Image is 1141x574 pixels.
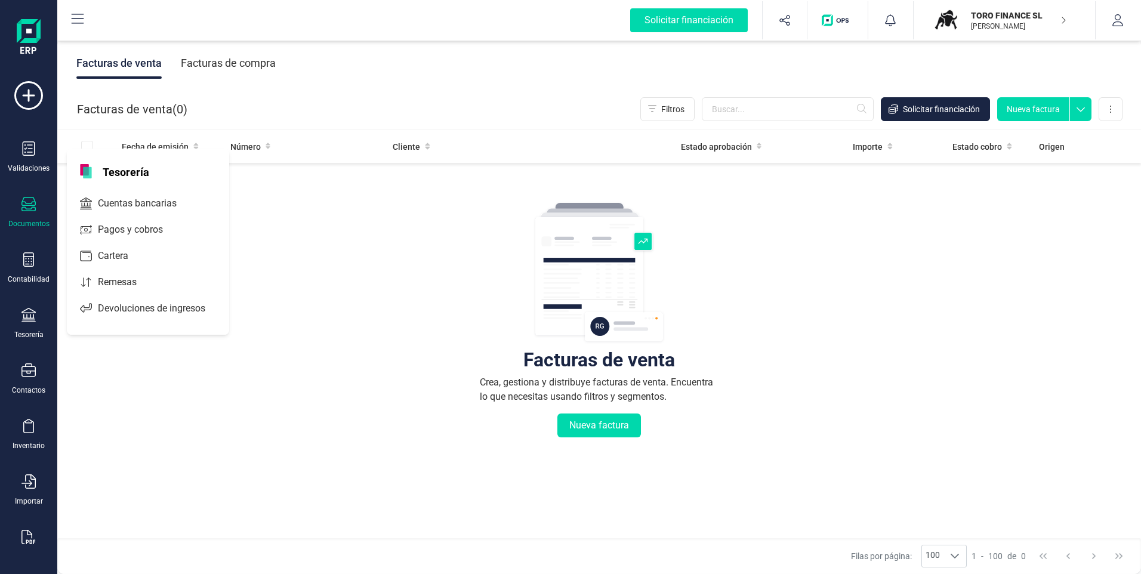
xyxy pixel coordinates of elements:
img: Logo de OPS [822,14,853,26]
button: Nueva factura [557,413,641,437]
span: Fecha de emisión [122,141,189,153]
span: Estado aprobación [681,141,752,153]
span: de [1007,550,1016,562]
span: 100 [988,550,1003,562]
div: Solicitar financiación [630,8,748,32]
p: [PERSON_NAME] [971,21,1066,31]
div: Contabilidad [8,274,50,284]
div: Validaciones [8,163,50,173]
span: Cartera [93,249,150,263]
span: Cuentas bancarias [93,196,198,211]
div: Facturas de venta [76,48,162,79]
img: img-empty-table.svg [534,201,665,344]
span: 1 [972,550,976,562]
div: Filas por página: [851,545,967,567]
div: Importar [15,496,43,506]
span: Devoluciones de ingresos [93,301,227,316]
div: Documentos [8,219,50,229]
button: Last Page [1108,545,1130,567]
div: Inventario [13,441,45,450]
button: Next Page [1083,545,1105,567]
div: Facturas de compra [181,48,276,79]
span: Pagos y cobros [93,223,184,237]
button: Previous Page [1057,545,1080,567]
div: - [972,550,1026,562]
div: Crea, gestiona y distribuye facturas de venta. Encuentra lo que necesitas usando filtros y segmen... [480,375,718,404]
button: Nueva factura [997,97,1069,121]
span: Origen [1039,141,1065,153]
span: 0 [1021,550,1026,562]
input: Buscar... [702,97,874,121]
span: Tesorería [95,164,156,178]
button: Solicitar financiación [881,97,990,121]
p: TORO FINANCE SL [971,10,1066,21]
span: 0 [177,101,183,118]
div: Contactos [12,385,45,395]
span: Remesas [93,275,158,289]
div: Facturas de venta ( ) [77,97,187,121]
span: Filtros [661,103,684,115]
img: TO [933,7,959,33]
div: Tesorería [14,330,44,340]
button: TOTORO FINANCE SL[PERSON_NAME] [928,1,1081,39]
span: Número [230,141,261,153]
span: Cliente [393,141,420,153]
button: Solicitar financiación [616,1,762,39]
button: Filtros [640,97,695,121]
span: Solicitar financiación [903,103,980,115]
span: Importe [853,141,883,153]
div: Facturas de venta [523,354,675,366]
span: Estado cobro [952,141,1002,153]
button: First Page [1032,545,1054,567]
button: Logo de OPS [815,1,861,39]
span: 100 [922,545,943,567]
img: Logo Finanedi [17,19,41,57]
